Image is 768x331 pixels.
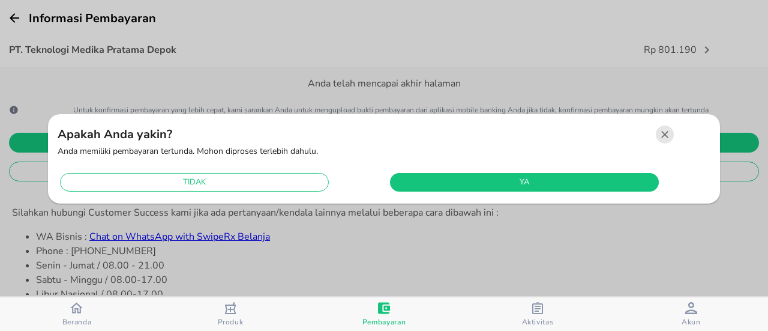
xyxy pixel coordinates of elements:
[66,175,323,189] span: tidak
[362,317,406,327] span: Pembayaran
[390,173,659,192] button: ya
[522,317,554,327] span: Aktivitas
[60,173,329,192] button: tidak
[58,124,656,145] h5: Apakah Anda yakin?
[58,145,710,157] p: Anda memiliki pembayaran tertunda. Mohon diproses terlebih dahulu.
[682,317,701,327] span: Akun
[461,297,614,331] button: Aktivitas
[218,317,244,327] span: Produk
[62,317,92,327] span: Beranda
[154,297,307,331] button: Produk
[396,175,653,189] span: ya
[614,297,768,331] button: Akun
[307,297,461,331] button: Pembayaran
